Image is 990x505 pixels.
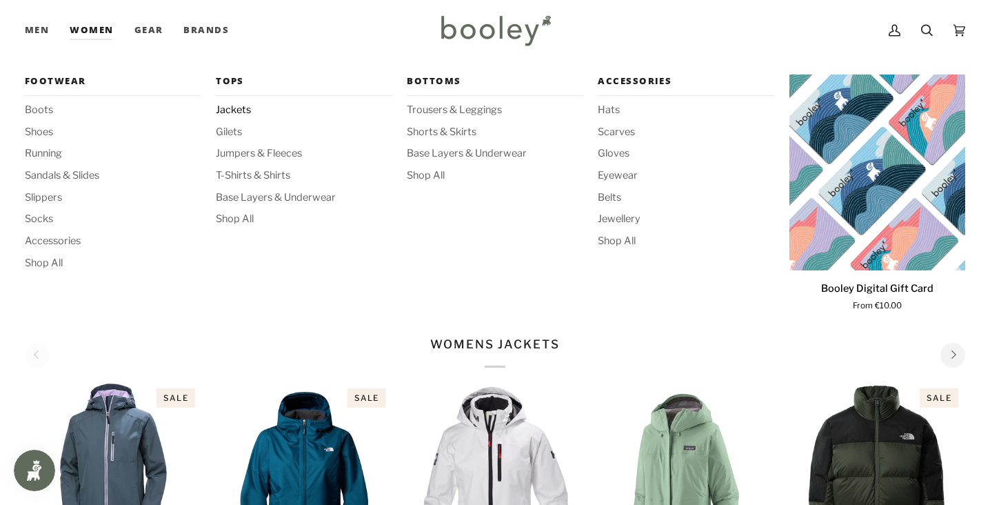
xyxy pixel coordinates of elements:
[25,125,201,140] a: Shoes
[134,23,163,37] span: Gear
[407,146,583,161] a: Base Layers & Underwear
[216,168,392,184] a: T-Shirts & Shirts
[216,146,392,161] a: Jumpers & Fleeces
[598,125,774,140] a: Scarves
[25,23,49,37] span: Men
[156,388,195,408] div: Sale
[789,75,965,270] a: Booley Digital Gift Card
[598,190,774,206] a: Belts
[25,75,201,88] span: Footwear
[25,103,201,118] a: Boots
[435,10,556,50] img: Booley
[598,146,774,161] a: Gloves
[407,75,583,96] a: Bottoms
[940,343,965,368] button: Next
[216,125,392,140] a: Gilets
[25,146,201,161] a: Running
[853,300,902,313] span: From €10.00
[25,168,201,184] a: Sandals & Slides
[407,75,583,88] span: Bottoms
[347,388,386,408] div: Sale
[598,103,774,118] a: Hats
[789,75,965,312] product-grid-item: Booley Digital Gift Card
[14,450,55,491] iframe: Button to open loyalty program pop-up
[598,75,774,88] span: Accessories
[789,75,965,270] product-grid-item-variant: €10.00
[25,234,201,249] a: Accessories
[789,276,965,313] a: Booley Digital Gift Card
[216,212,392,227] a: Shop All
[25,75,201,96] a: Footwear
[920,388,958,408] div: Sale
[25,256,201,271] a: Shop All
[430,336,559,368] p: WOMENS JACKETS
[407,168,583,184] a: Shop All
[598,234,774,249] a: Shop All
[25,190,201,206] a: Slippers
[821,281,933,297] p: Booley Digital Gift Card
[407,125,583,140] a: Shorts & Skirts
[598,75,774,96] a: Accessories
[216,75,392,88] span: Tops
[216,190,392,206] a: Base Layers & Underwear
[25,212,201,227] a: Socks
[216,75,392,96] a: Tops
[183,23,229,37] span: Brands
[407,103,583,118] a: Trousers & Leggings
[598,212,774,227] a: Jewellery
[598,168,774,184] a: Eyewear
[216,103,392,118] a: Jackets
